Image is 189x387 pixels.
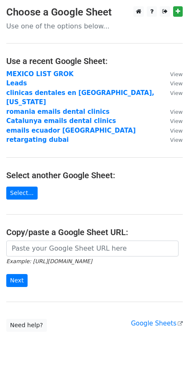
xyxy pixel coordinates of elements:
[6,108,110,115] a: romania emails dental clinics
[162,70,183,78] a: View
[6,227,183,237] h4: Copy/paste a Google Sheet URL:
[131,320,183,327] a: Google Sheets
[162,117,183,125] a: View
[162,127,183,134] a: View
[6,22,183,31] p: Use one of the options below...
[170,109,183,115] small: View
[162,108,183,115] a: View
[6,56,183,66] h4: Use a recent Google Sheet:
[6,127,136,134] a: emails ecuador [GEOGRAPHIC_DATA]
[170,80,183,87] small: View
[6,187,38,200] a: Select...
[162,89,183,97] a: View
[6,6,183,18] h3: Choose a Google Sheet
[170,90,183,96] small: View
[6,89,154,106] a: clinicas dentales en [GEOGRAPHIC_DATA], [US_STATE]
[162,79,183,87] a: View
[6,170,183,180] h4: Select another Google Sheet:
[6,79,27,87] a: Leads
[6,136,69,144] a: retargating dubai
[170,71,183,77] small: View
[6,274,28,287] input: Next
[162,136,183,144] a: View
[6,258,92,264] small: Example: [URL][DOMAIN_NAME]
[170,118,183,124] small: View
[6,70,74,78] a: MEXICO LIST GROK
[170,137,183,143] small: View
[6,319,47,332] a: Need help?
[6,241,179,256] input: Paste your Google Sheet URL here
[170,128,183,134] small: View
[6,117,116,125] a: Catalunya emails dental clinics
